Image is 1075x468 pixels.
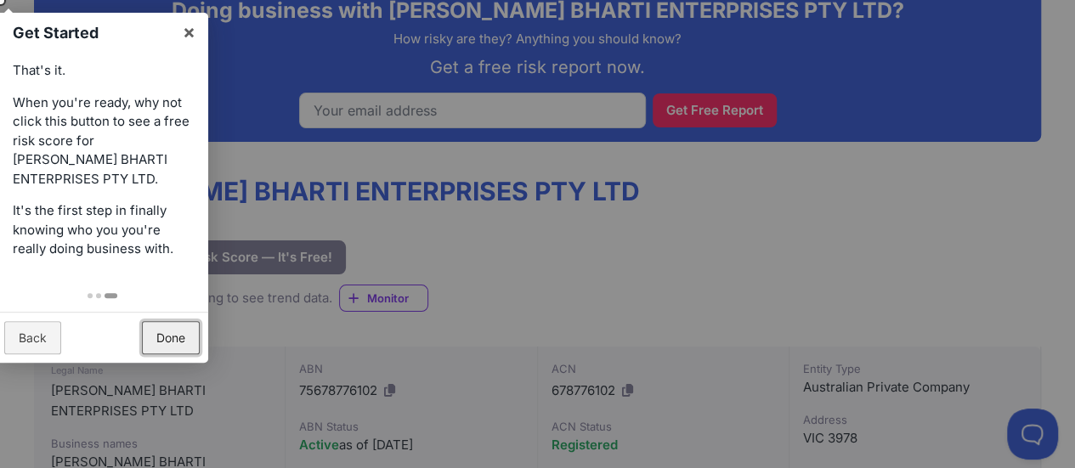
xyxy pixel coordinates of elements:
h1: Get Started [13,21,173,44]
a: Done [142,321,200,354]
p: When you're ready, why not click this button to see a free risk score for [PERSON_NAME] BHARTI EN... [13,93,191,189]
p: That's it. [13,61,191,81]
p: It's the first step in finally knowing who you you're really doing business with. [13,201,191,259]
a: × [170,13,208,51]
a: Back [4,321,61,354]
